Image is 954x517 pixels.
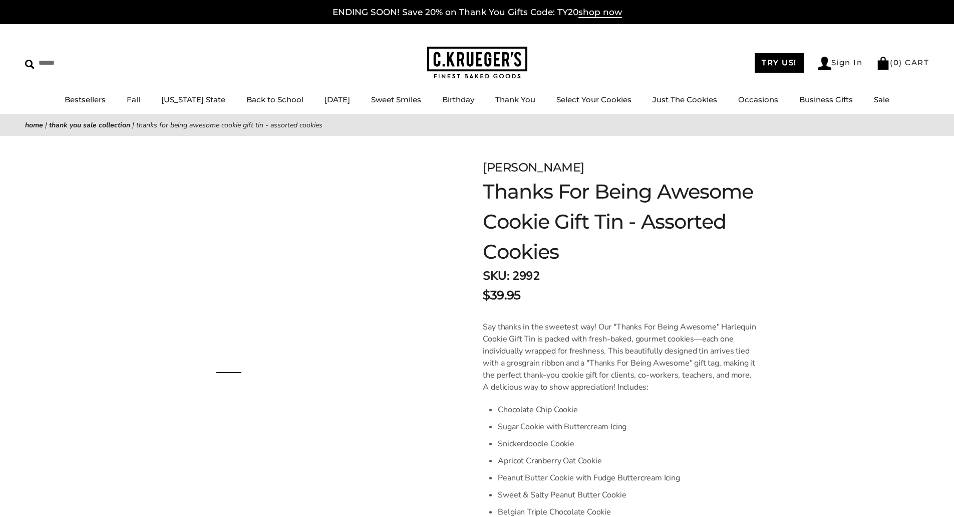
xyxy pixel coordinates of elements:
[755,53,804,73] a: TRY US!
[246,95,303,104] a: Back to School
[876,58,929,67] a: (0) CART
[136,120,323,130] span: Thanks For Being Awesome Cookie Gift Tin - Assorted Cookies
[132,120,134,130] span: |
[818,57,831,70] img: Account
[45,120,47,130] span: |
[161,95,225,104] a: [US_STATE] State
[483,268,509,284] strong: SKU:
[25,120,43,130] a: Home
[512,268,539,284] span: 2992
[333,7,622,18] a: ENDING SOON! Save 20% on Thank You Gifts Code: TY20shop now
[498,401,757,418] li: Chocolate Chip Cookie
[893,58,899,67] span: 0
[371,95,421,104] a: Sweet Smiles
[483,177,802,267] h1: Thanks For Being Awesome Cookie Gift Tin - Assorted Cookies
[49,120,130,130] a: THANK YOU SALE COLLECTION
[25,119,929,131] nav: breadcrumbs
[427,47,527,79] img: C.KRUEGER'S
[483,286,520,304] span: $39.95
[498,435,757,452] li: Snickerdoodle Cookie
[483,158,802,177] div: [PERSON_NAME]
[25,55,144,71] input: Search
[498,469,757,486] li: Peanut Butter Cookie with Fudge Buttercream Icing
[874,95,889,104] a: Sale
[442,95,474,104] a: Birthday
[876,57,890,70] img: Bag
[556,95,631,104] a: Select Your Cookies
[498,452,757,469] li: Apricot Cranberry Oat Cookie
[738,95,778,104] a: Occasions
[653,95,717,104] a: Just The Cookies
[498,418,757,435] li: Sugar Cookie with Buttercream Icing
[498,486,757,503] li: Sweet & Salty Peanut Butter Cookie
[25,60,35,69] img: Search
[483,321,757,393] p: Say thanks in the sweetest way! Our "Thanks For Being Awesome" Harlequin Cookie Gift Tin is packe...
[818,57,863,70] a: Sign In
[578,7,622,18] span: shop now
[325,95,350,104] a: [DATE]
[65,95,106,104] a: Bestsellers
[799,95,853,104] a: Business Gifts
[127,95,140,104] a: Fall
[495,95,535,104] a: Thank You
